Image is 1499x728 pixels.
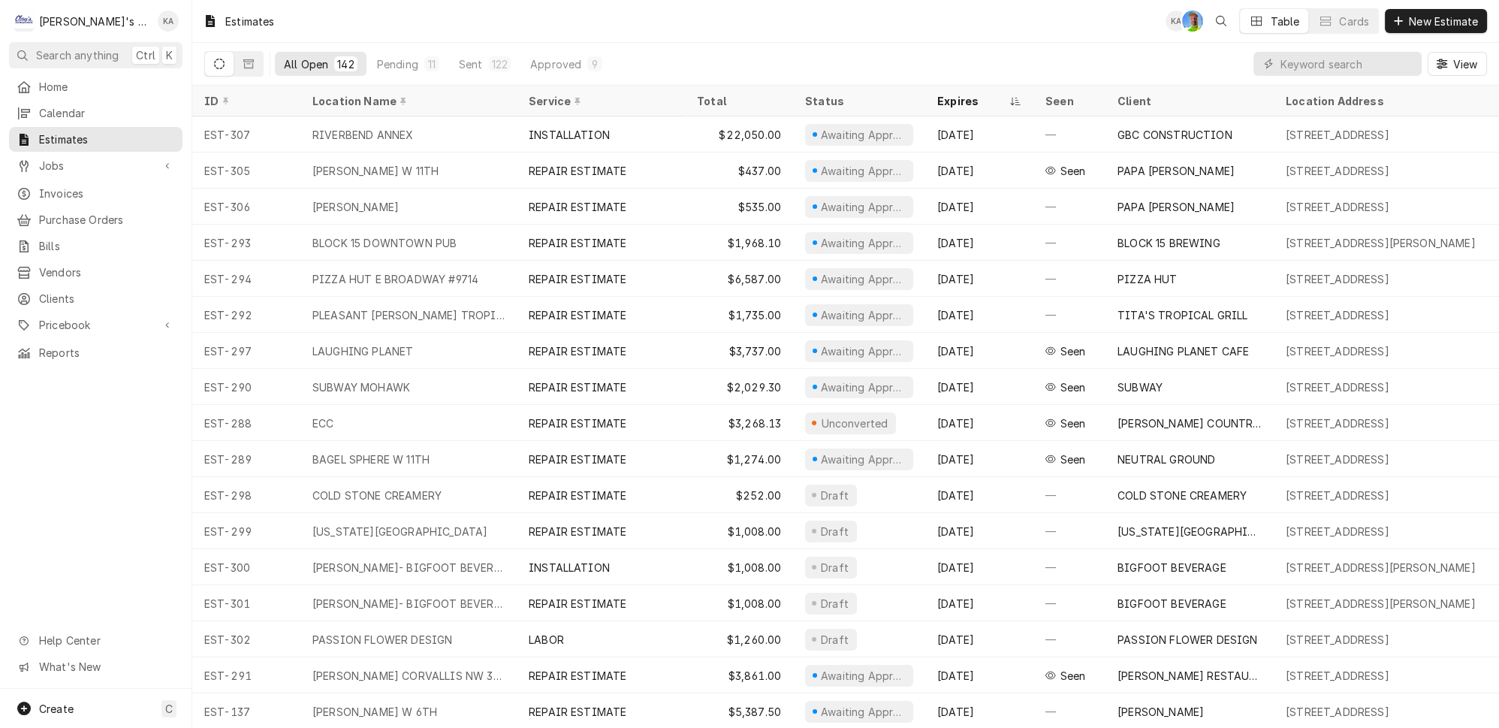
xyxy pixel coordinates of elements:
div: [STREET_ADDRESS] [1286,452,1389,467]
div: — [1033,477,1105,513]
div: 142 [337,56,354,72]
div: GBC CONSTRUCTION [1117,127,1232,143]
div: REPAIR ESTIMATE [529,379,626,395]
div: INSTALLATION [529,127,610,143]
div: [PERSON_NAME] RESTAURANTS INC [1117,668,1262,684]
div: KA [1166,11,1187,32]
div: Awaiting Approval [819,127,907,143]
a: Calendar [9,101,182,125]
div: Draft [819,632,851,648]
div: Location Address [1286,93,1475,109]
div: [STREET_ADDRESS][PERSON_NAME] [1286,560,1476,575]
div: Cards [1339,14,1369,29]
div: Total [697,93,778,109]
div: EST-307 [192,116,300,153]
div: [STREET_ADDRESS] [1286,163,1389,179]
div: PAPA [PERSON_NAME] [1117,199,1235,215]
div: REPAIR ESTIMATE [529,524,626,539]
div: EST-288 [192,405,300,441]
div: RIVERBEND ANNEX [312,127,413,143]
span: Estimates [39,131,175,147]
div: Seen [1045,93,1090,109]
div: SUBWAY [1117,379,1163,395]
div: EST-289 [192,441,300,477]
div: $1,260.00 [685,621,793,657]
input: Keyword search [1280,52,1414,76]
div: Draft [819,560,851,575]
a: Go to What's New [9,654,182,679]
span: Last seen Mon, Aug 25th, 2025 • 1:20 PM [1060,343,1086,359]
a: Vendors [9,260,182,285]
div: $22,050.00 [685,116,793,153]
a: Go to Jobs [9,153,182,178]
div: [STREET_ADDRESS] [1286,271,1389,287]
div: [STREET_ADDRESS] [1286,488,1389,503]
span: K [166,47,173,63]
div: [DATE] [925,297,1033,333]
div: REPAIR ESTIMATE [529,488,626,503]
div: [DATE] [925,621,1033,657]
span: Last seen Tue, Aug 5th, 2025 • 12:27 PM [1060,452,1086,467]
div: $3,268.13 [685,405,793,441]
span: New Estimate [1406,14,1481,29]
div: REPAIR ESTIMATE [529,163,626,179]
div: EST-302 [192,621,300,657]
div: KA [158,11,179,32]
div: — [1033,585,1105,621]
div: [DATE] [925,513,1033,549]
div: $3,737.00 [685,333,793,369]
div: REPAIR ESTIMATE [529,235,626,251]
div: — [1033,189,1105,225]
div: [DATE] [925,225,1033,261]
div: [STREET_ADDRESS] [1286,343,1389,359]
div: [DATE] [925,405,1033,441]
span: Clients [39,291,175,307]
div: Sent [459,56,483,72]
div: [STREET_ADDRESS] [1286,307,1389,323]
div: [DATE] [925,189,1033,225]
div: [PERSON_NAME]- BIGFOOT BEVERAGE [312,560,505,575]
a: Purchase Orders [9,207,182,232]
span: View [1449,56,1480,72]
div: Unconverted [819,415,890,431]
div: — [1033,225,1105,261]
div: Pending [377,56,418,72]
div: Awaiting Approval [819,668,907,684]
div: $6,587.00 [685,261,793,297]
div: Service [529,93,670,109]
a: Estimates [9,127,182,152]
a: Reports [9,340,182,365]
span: Invoices [39,186,175,201]
div: Awaiting Approval [819,163,907,179]
div: $1,968.10 [685,225,793,261]
div: [PERSON_NAME] [1117,704,1204,720]
div: COLD STONE CREAMERY [312,488,442,503]
div: ECC [312,415,333,431]
div: EST-292 [192,297,300,333]
div: BIGFOOT BEVERAGE [1117,596,1226,612]
button: View [1428,52,1487,76]
div: Draft [819,488,851,503]
div: $2,029.30 [685,369,793,405]
div: EST-300 [192,549,300,585]
div: Awaiting Approval [819,199,907,215]
div: REPAIR ESTIMATE [529,668,626,684]
div: [DATE] [925,657,1033,693]
span: Vendors [39,264,175,280]
div: EST-306 [192,189,300,225]
div: [STREET_ADDRESS] [1286,524,1389,539]
div: REPAIR ESTIMATE [529,271,626,287]
div: [STREET_ADDRESS][PERSON_NAME] [1286,235,1476,251]
div: ID [204,93,285,109]
div: [STREET_ADDRESS] [1286,379,1389,395]
div: Expires [937,93,1006,109]
div: PIZZA HUT E BROADWAY #9714 [312,271,478,287]
div: Awaiting Approval [819,235,907,251]
div: Status [805,93,910,109]
span: Purchase Orders [39,212,175,228]
div: [PERSON_NAME] [312,199,399,215]
div: [DATE] [925,261,1033,297]
div: COLD STONE CREAMERY [1117,488,1247,503]
div: [DATE] [925,153,1033,189]
div: [PERSON_NAME]- BIGFOOT BEVERAGE [312,596,505,612]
